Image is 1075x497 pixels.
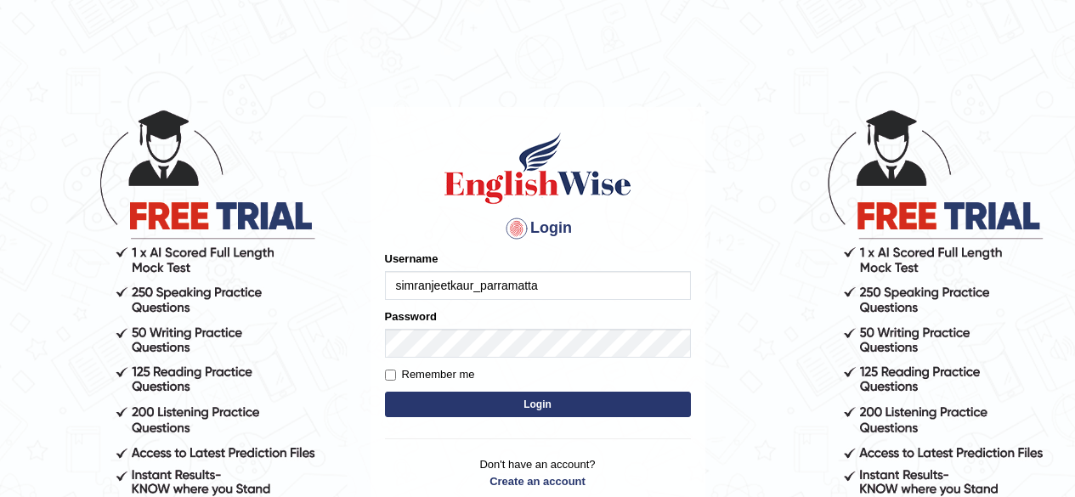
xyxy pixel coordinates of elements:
[385,392,691,417] button: Login
[385,308,437,325] label: Password
[385,366,475,383] label: Remember me
[441,130,635,206] img: Logo of English Wise sign in for intelligent practice with AI
[385,370,396,381] input: Remember me
[385,473,691,489] a: Create an account
[385,215,691,242] h4: Login
[385,251,438,267] label: Username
